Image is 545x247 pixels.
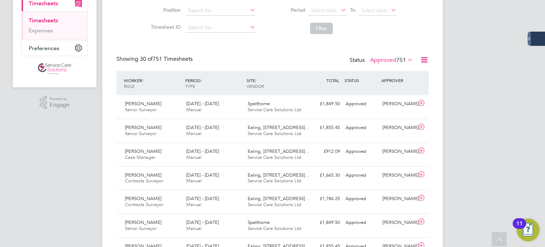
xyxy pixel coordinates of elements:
span: TOTAL [326,77,339,83]
span: Spelthorne [248,101,270,107]
span: Ealing, [STREET_ADDRESS]… [248,148,309,154]
span: Powered by [50,96,70,102]
span: Select date [311,7,337,14]
div: £912.09 [306,146,343,157]
button: Filter [310,23,333,34]
span: Service Care Solutions Ltd [248,107,301,113]
span: Senior Surveyor [125,130,156,136]
span: Service Care Solutions Ltd [248,154,301,160]
span: [PERSON_NAME] [125,124,161,130]
div: £1,784.25 [306,193,343,205]
div: Approved [343,98,380,110]
a: Timesheets [29,17,58,24]
span: VENDOR [247,83,264,89]
span: Manual [186,178,202,184]
span: Contracts Surveyor [125,202,163,208]
div: Approved [343,146,380,157]
span: Ealing, [STREET_ADDRESS]… [248,195,309,202]
span: Service Care Solutions Ltd [248,225,301,231]
a: Go to home page [21,63,88,75]
div: PERIOD [183,74,245,92]
span: [DATE] - [DATE] [186,148,219,154]
div: Timesheets [22,11,88,40]
span: Service Care Solutions Ltd [248,130,301,136]
span: Spelthorne [248,219,270,225]
span: / [200,77,202,83]
span: [PERSON_NAME] [125,172,161,178]
span: [DATE] - [DATE] [186,101,219,107]
button: Preferences [22,40,88,56]
span: Senior Surveyor [125,225,156,231]
div: [PERSON_NAME] [380,122,417,134]
label: Timesheet ID [149,24,181,30]
div: [PERSON_NAME] [380,217,417,229]
div: Approved [343,193,380,205]
img: servicecare-logo-retina.png [38,63,71,75]
span: Service Care Solutions Ltd [248,178,301,184]
div: £1,849.50 [306,98,343,110]
div: [PERSON_NAME] [380,193,417,205]
span: / [142,77,143,83]
span: [DATE] - [DATE] [186,124,219,130]
span: [PERSON_NAME] [125,148,161,154]
div: [PERSON_NAME] [380,98,417,110]
div: Approved [343,170,380,181]
div: £1,665.30 [306,170,343,181]
input: Search for... [186,6,255,16]
input: Search for... [186,23,255,33]
button: Open Resource Center, 11 new notifications [517,219,539,241]
div: Showing [116,55,194,63]
label: Period [273,7,305,13]
span: [DATE] - [DATE] [186,219,219,225]
a: Powered byEngage [40,96,70,109]
span: Case Manager [125,154,155,160]
span: Manual [186,225,202,231]
span: Contracts Surveyor [125,178,163,184]
span: / [255,77,257,83]
span: 751 [396,57,406,64]
div: SITE [245,74,306,92]
span: Ealing, [STREET_ADDRESS]… [248,124,309,130]
span: Service Care Solutions Ltd [248,202,301,208]
span: Manual [186,130,202,136]
a: Expenses [29,27,53,34]
div: [PERSON_NAME] [380,146,417,157]
span: Manual [186,107,202,113]
div: Status [349,55,414,65]
div: STATUS [343,74,380,87]
span: TYPE [185,83,195,89]
div: £1,855.45 [306,122,343,134]
span: [PERSON_NAME] [125,101,161,107]
span: Manual [186,154,202,160]
span: [DATE] - [DATE] [186,172,219,178]
label: Position [149,7,181,13]
span: [PERSON_NAME] [125,195,161,202]
span: Preferences [29,45,59,52]
span: Senior Surveyor [125,107,156,113]
div: APPROVER [380,74,417,87]
span: To [348,5,357,15]
span: Select date [361,7,387,14]
span: [DATE] - [DATE] [186,195,219,202]
span: 30 of [140,55,153,63]
div: £1,849.50 [306,217,343,229]
span: 751 Timesheets [140,55,193,63]
span: ROLE [124,83,134,89]
div: [PERSON_NAME] [380,170,417,181]
span: Engage [50,102,70,108]
span: Ealing, [STREET_ADDRESS]… [248,172,309,178]
div: Approved [343,122,380,134]
label: Approved [370,57,413,64]
span: [PERSON_NAME] [125,219,161,225]
div: 11 [516,224,523,233]
div: Approved [343,217,380,229]
div: WORKER [122,74,183,92]
span: Manual [186,202,202,208]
